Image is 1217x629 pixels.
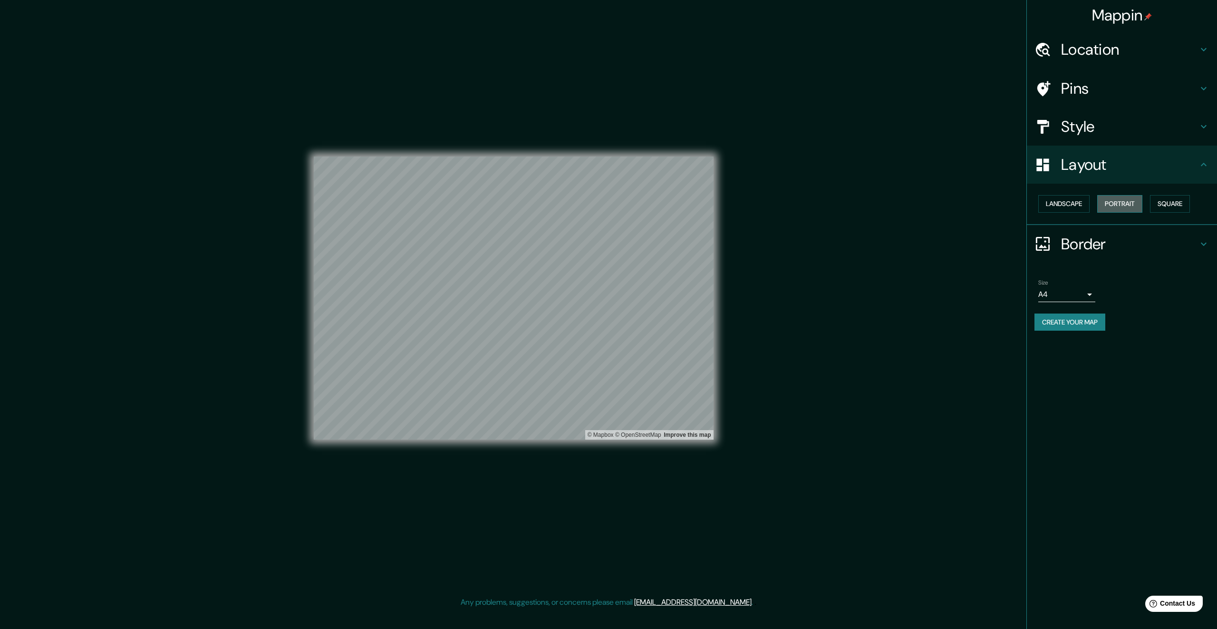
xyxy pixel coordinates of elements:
img: pin-icon.png [1144,13,1152,20]
h4: Style [1061,117,1198,136]
p: Any problems, suggestions, or concerns please email . [461,597,753,608]
h4: Pins [1061,79,1198,98]
button: Landscape [1038,195,1090,213]
h4: Border [1061,235,1198,254]
div: A4 [1038,287,1095,302]
h4: Location [1061,40,1198,59]
a: Map feedback [664,432,711,438]
canvas: Map [314,157,714,440]
div: Location [1027,30,1217,69]
div: . [753,597,754,608]
h4: Layout [1061,155,1198,174]
div: Border [1027,225,1217,263]
label: Size [1038,278,1048,286]
div: Pins [1027,69,1217,108]
iframe: Help widget launcher [1132,592,1207,619]
button: Portrait [1097,195,1142,213]
a: [EMAIL_ADDRESS][DOMAIN_NAME] [634,597,752,607]
h4: Mappin [1092,6,1152,25]
div: . [754,597,756,608]
button: Square [1150,195,1190,213]
div: Style [1027,108,1217,146]
a: OpenStreetMap [615,432,661,438]
div: Layout [1027,146,1217,184]
a: Mapbox [588,432,614,438]
button: Create your map [1034,314,1105,331]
